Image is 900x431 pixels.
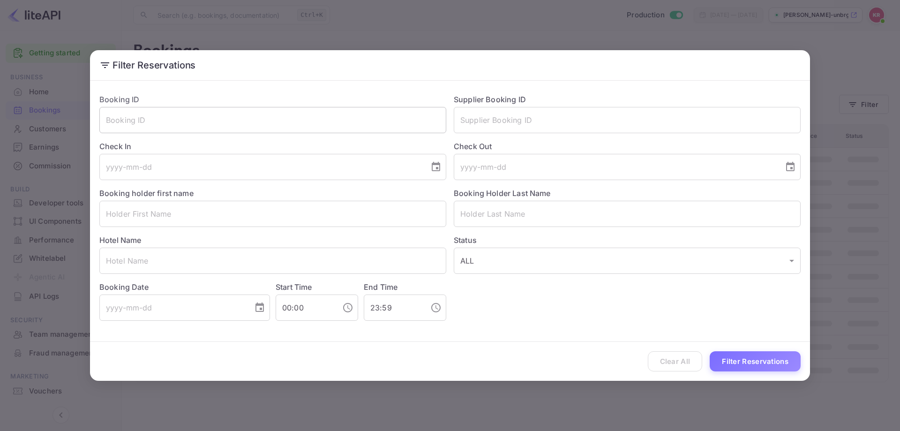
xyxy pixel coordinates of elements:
[454,201,801,227] input: Holder Last Name
[99,141,446,152] label: Check In
[427,158,445,176] button: Choose date
[454,141,801,152] label: Check Out
[99,281,270,293] label: Booking Date
[710,351,801,371] button: Filter Reservations
[427,298,445,317] button: Choose time, selected time is 11:59 PM
[99,295,247,321] input: yyyy-mm-dd
[454,107,801,133] input: Supplier Booking ID
[338,298,357,317] button: Choose time, selected time is 12:00 AM
[276,295,335,321] input: hh:mm
[454,248,801,274] div: ALL
[364,295,423,321] input: hh:mm
[364,282,397,292] label: End Time
[250,298,269,317] button: Choose date
[99,107,446,133] input: Booking ID
[99,248,446,274] input: Hotel Name
[90,50,810,80] h2: Filter Reservations
[454,154,777,180] input: yyyy-mm-dd
[99,201,446,227] input: Holder First Name
[99,235,142,245] label: Hotel Name
[454,95,526,104] label: Supplier Booking ID
[276,282,312,292] label: Start Time
[454,234,801,246] label: Status
[781,158,800,176] button: Choose date
[454,189,551,198] label: Booking Holder Last Name
[99,95,140,104] label: Booking ID
[99,154,423,180] input: yyyy-mm-dd
[99,189,194,198] label: Booking holder first name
